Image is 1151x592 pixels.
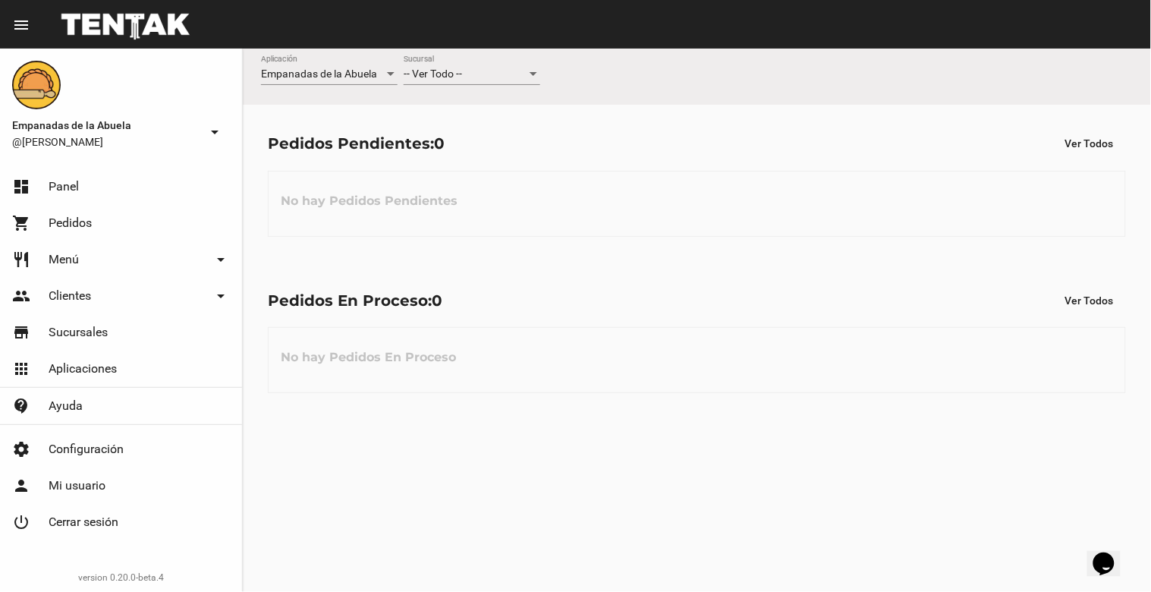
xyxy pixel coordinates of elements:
[12,178,30,196] mat-icon: dashboard
[49,515,118,530] span: Cerrar sesión
[1065,294,1114,307] span: Ver Todos
[261,68,377,80] span: Empanadas de la Abuela
[12,513,30,531] mat-icon: power_settings_new
[269,335,468,380] h3: No hay Pedidos En Proceso
[206,123,224,141] mat-icon: arrow_drop_down
[12,250,30,269] mat-icon: restaurant
[269,178,470,224] h3: No hay Pedidos Pendientes
[49,325,108,340] span: Sucursales
[12,360,30,378] mat-icon: apps
[12,16,30,34] mat-icon: menu
[12,116,200,134] span: Empanadas de la Abuela
[12,61,61,109] img: f0136945-ed32-4f7c-91e3-a375bc4bb2c5.png
[49,361,117,376] span: Aplicaciones
[1065,137,1114,150] span: Ver Todos
[49,288,91,304] span: Clientes
[1053,287,1126,314] button: Ver Todos
[432,291,442,310] span: 0
[268,288,442,313] div: Pedidos En Proceso:
[12,287,30,305] mat-icon: people
[49,478,105,493] span: Mi usuario
[434,134,445,153] span: 0
[12,134,200,150] span: @[PERSON_NAME]
[12,214,30,232] mat-icon: shopping_cart
[49,398,83,414] span: Ayuda
[212,250,230,269] mat-icon: arrow_drop_down
[49,216,92,231] span: Pedidos
[12,323,30,342] mat-icon: store
[268,131,445,156] div: Pedidos Pendientes:
[49,442,124,457] span: Configuración
[12,440,30,458] mat-icon: settings
[12,477,30,495] mat-icon: person
[212,287,230,305] mat-icon: arrow_drop_down
[49,252,79,267] span: Menú
[12,397,30,415] mat-icon: contact_support
[49,179,79,194] span: Panel
[1053,130,1126,157] button: Ver Todos
[12,570,230,585] div: version 0.20.0-beta.4
[1087,531,1136,577] iframe: chat widget
[404,68,462,80] span: -- Ver Todo --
